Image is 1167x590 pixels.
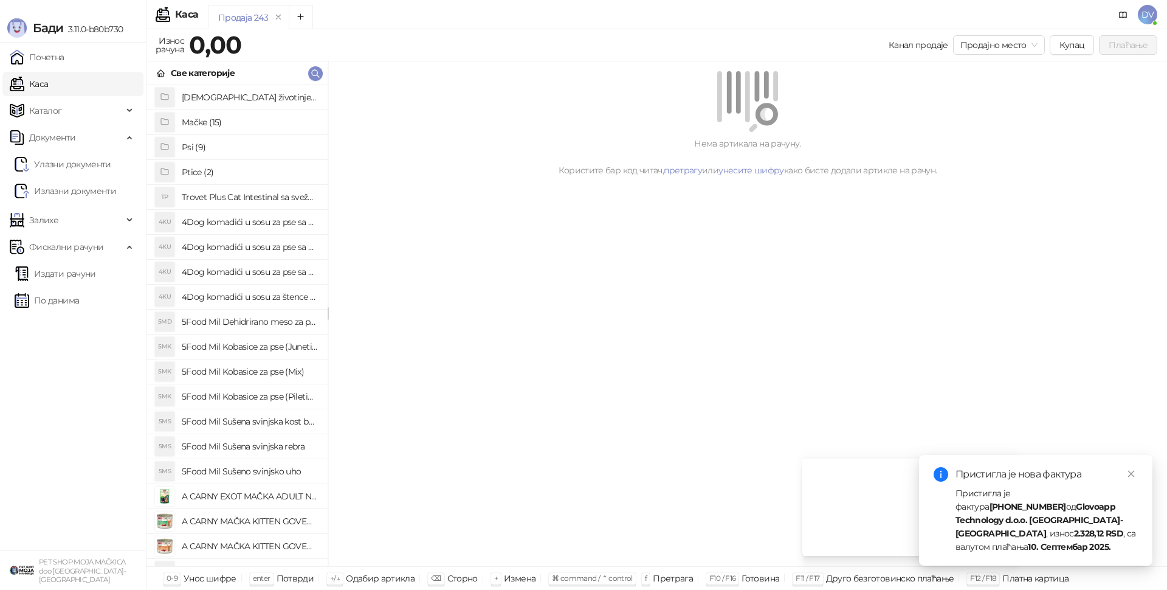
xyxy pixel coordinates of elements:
div: Износ рачуна [153,33,187,57]
span: F11 / F17 [796,574,819,583]
div: Све категорије [171,66,235,80]
h4: Ptice (2) [182,162,318,182]
div: Каса [175,10,198,19]
span: Каталог [29,99,62,123]
div: TP [155,187,174,207]
span: ⌫ [431,574,441,583]
div: Платна картица [1002,571,1069,586]
div: 5MS [155,412,174,431]
div: Нема артикала на рачуну. Користите бар код читач, или како бисте додали артикле на рачун. [343,137,1152,177]
span: ⌘ command / ⌃ control [552,574,633,583]
h4: Psi (9) [182,137,318,157]
div: 4KU [155,262,174,282]
div: Одабир артикла [346,571,415,586]
div: Унос шифре [184,571,236,586]
span: Бади [33,21,63,35]
div: Друго безготовинско плаћање [826,571,954,586]
div: Претрага [653,571,693,586]
div: ABP [155,561,174,581]
div: Потврди [277,571,314,586]
h4: Mačke (15) [182,113,318,132]
h4: 5Food Mil Kobasice za pse (Junetina) [182,337,318,356]
div: Продаја 243 [218,11,268,24]
h4: 5Food Mil Dehidrirano meso za pse [182,312,318,331]
h4: 4Dog komadići u sosu za pse sa piletinom (100g) [182,237,318,257]
span: enter [253,574,270,583]
strong: 2.328,12 RSD [1074,528,1123,539]
button: Add tab [289,5,313,29]
div: Сторно [447,571,478,586]
div: grid [146,85,328,566]
a: Издати рачуни [15,262,96,286]
a: Каса [10,72,48,96]
strong: [PHONE_NUMBER] [990,501,1066,512]
span: Документи [29,125,75,150]
h4: A CARNY EXOT MAČKA ADULT NOJ 85g [182,487,318,506]
div: Измена [504,571,535,586]
div: 4KU [155,237,174,257]
button: remove [270,12,286,23]
span: Фискални рачуни [29,235,103,259]
h4: A CARNY MAČKA KITTEN GOVEDINA,PILETINA I ZEC 200g [182,512,318,531]
h4: 5Food Mil Kobasice za pse (Piletina) [182,387,318,406]
div: 5MD [155,312,174,331]
div: 5MS [155,437,174,456]
div: 4KU [155,287,174,307]
a: Излазни документи [15,179,116,203]
small: PET SHOP MOJA MAČKICA doo [GEOGRAPHIC_DATA]-[GEOGRAPHIC_DATA] [39,558,126,584]
h4: A CARNY MAČKA KITTEN GOVEDINA,TELETINA I PILETINA 200g [182,536,318,556]
div: 5MK [155,387,174,406]
span: Продајно место [960,36,1038,54]
span: F10 / F16 [709,574,735,583]
div: 5MS [155,462,174,481]
a: Документација [1114,5,1133,24]
h4: 5Food Mil Kobasice za pse (Mix) [182,362,318,381]
a: Почетна [10,45,64,69]
span: f [645,574,647,583]
div: Готовина [742,571,779,586]
h4: 5Food Mil Sušeno svinjsko uho [182,462,318,481]
span: 0-9 [167,574,177,583]
img: Slika [155,536,174,556]
div: 5MK [155,337,174,356]
span: F12 / F18 [970,574,996,583]
div: 4KU [155,212,174,232]
span: Залихе [29,208,58,232]
span: close [1127,470,1135,478]
h4: 5Food Mil Sušena svinjska rebra [182,437,318,456]
strong: 0,00 [189,30,241,60]
h4: 5Food Mil Sušena svinjska kost buta [182,412,318,431]
span: DV [1138,5,1157,24]
div: Канал продаје [889,38,948,52]
div: Пристигла је нова фактура [955,467,1138,482]
img: Logo [7,18,27,38]
a: Ulazni dokumentiУлазни документи [15,152,111,176]
span: + [494,574,498,583]
h4: 4Dog komadići u sosu za pse sa govedinom (100g) [182,212,318,232]
h4: 4Dog komadići u sosu za štence sa piletinom (100g) [182,287,318,307]
strong: 10. Септембар 2025. [1028,541,1110,552]
h4: [DEMOGRAPHIC_DATA] životinje (3) [182,88,318,107]
h4: Trovet Plus Cat Intestinal sa svežom ribom (85g) [182,187,318,207]
div: Пристигла је фактура од , износ , са валутом плаћања [955,487,1138,554]
h4: 4Dog komadići u sosu za pse sa piletinom i govedinom (4x100g) [182,262,318,282]
span: 3.11.0-b80b730 [63,24,123,35]
span: ↑/↓ [330,574,340,583]
a: унесите шифру [718,165,784,176]
a: претрагу [664,165,702,176]
strong: Glovoapp Technology d.o.o. [GEOGRAPHIC_DATA]-[GEOGRAPHIC_DATA] [955,501,1123,539]
img: Slika [155,512,174,531]
span: info-circle [934,467,948,482]
button: Купац [1050,35,1095,55]
button: Плаћање [1099,35,1157,55]
a: По данима [15,288,79,313]
img: 64x64-companyLogo-9f44b8df-f022-41eb-b7d6-300ad218de09.png [10,558,34,583]
h4: ADIVA Biotic Powder (1 kesica) [182,561,318,581]
div: 5MK [155,362,174,381]
a: Close [1124,467,1138,481]
img: Slika [155,487,174,506]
